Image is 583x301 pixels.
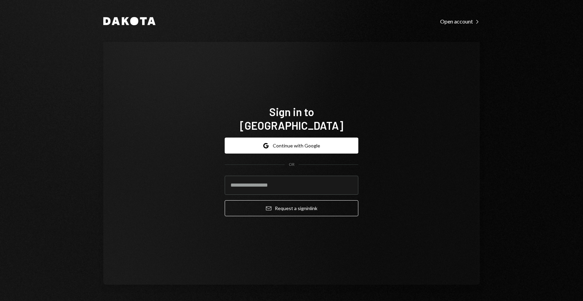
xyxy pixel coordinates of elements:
a: Open account [440,17,480,25]
button: Continue with Google [225,138,358,154]
div: OR [289,162,295,168]
h1: Sign in to [GEOGRAPHIC_DATA] [225,105,358,132]
div: Open account [440,18,480,25]
button: Request a signinlink [225,200,358,216]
